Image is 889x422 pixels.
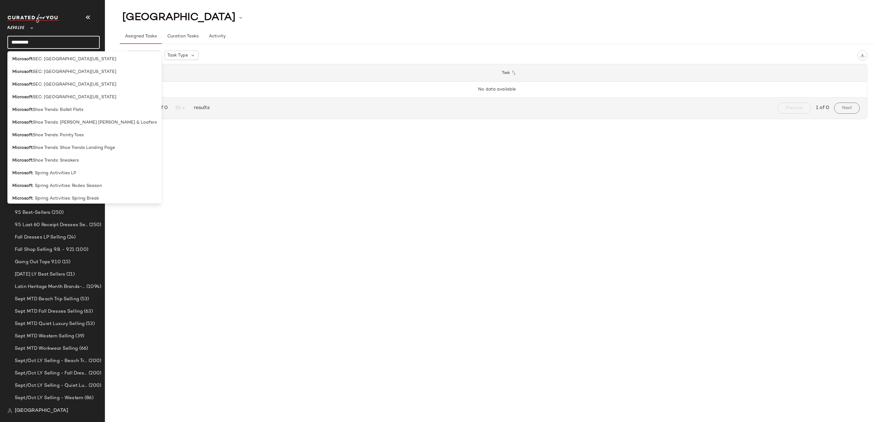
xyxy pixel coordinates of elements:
span: Revolve [7,21,24,32]
span: Sept MTD Western Selling [15,333,74,340]
b: Microsoft [12,56,33,62]
th: Curation [127,64,497,82]
span: SEC: [GEOGRAPHIC_DATA][US_STATE] [33,69,116,75]
span: Shoe Trends: [PERSON_NAME] [PERSON_NAME] & Loafers [33,119,157,126]
span: 1 of 0 [816,104,829,112]
span: (24) [66,234,76,241]
b: Microsoft [12,94,33,100]
b: Microsoft [12,157,33,164]
span: SEC: [GEOGRAPHIC_DATA][US_STATE] [33,56,116,62]
span: (66) [78,345,88,352]
span: (21) [65,271,75,278]
b: Microsoft [12,69,33,75]
span: : Spring Activities LP [33,170,76,176]
span: Shoe Trends: Shoe Trends Landing Page [33,145,115,151]
span: Sept/Oct LY Selling - Quiet Luxe [15,382,87,389]
span: Next [842,106,852,111]
span: (86) [83,395,94,402]
span: Sept MTD Beach Trip Selling [15,296,79,303]
b: Microsoft [12,145,33,151]
span: Task Type [167,52,188,59]
td: No data available [127,82,867,98]
b: Microsoft [12,183,33,189]
span: (200) [87,357,101,365]
b: Microsoft [12,119,33,126]
span: Shoe Trends: Ballet Flats [33,107,83,113]
span: Shoe Trends: Sneakers [33,157,79,164]
span: Going Out Tops 9.10 [15,259,61,266]
span: (15) [61,259,71,266]
button: Next [834,103,860,114]
span: Sept/Oct LY Selling - Fall Dresses [15,370,87,377]
span: Latin Heritage Month Brands- DO NOT DELETE [15,283,85,290]
span: (200) [87,382,101,389]
span: Fall Dresses LP Selling [15,234,66,241]
span: (39) [74,333,84,340]
span: 9.5 Last 60 Receipt Dresses Selling [15,222,88,229]
span: : Spring Activities: Rodeo Season [33,183,102,189]
span: : Spring Activities: Spring Break [33,195,99,202]
span: (250) [88,222,101,229]
span: (100) [74,246,88,253]
span: (250) [50,209,64,216]
span: Curation Tasks [167,34,198,39]
span: (53) [79,296,89,303]
b: Microsoft [12,132,33,138]
img: svg%3e [860,53,865,57]
span: Sept MTD Workwear Selling [15,345,78,352]
span: 9.5 Best-Sellers [15,209,50,216]
span: SEC: [GEOGRAPHIC_DATA][US_STATE] [33,81,116,88]
span: Activity [209,34,226,39]
img: cfy_white_logo.C9jOOHJF.svg [7,14,60,23]
span: Sept/Oct LY Selling - Beach Trip [15,357,87,365]
span: [GEOGRAPHIC_DATA] [15,407,68,415]
span: Sept/Oct LY Selling - Western [15,395,83,402]
span: Assigned Tasks [125,34,157,39]
span: (53) [85,320,95,327]
span: [DATE] LY Best Sellers [15,271,65,278]
b: Microsoft [12,81,33,88]
span: SEC: [GEOGRAPHIC_DATA][US_STATE] [33,94,116,100]
b: Microsoft [12,107,33,113]
span: Sept MTD Quiet Luxury Selling [15,320,85,327]
span: Fall Shop Selling 9.8. - 9.21 [15,246,74,253]
b: Microsoft [12,170,33,176]
b: Microsoft [12,195,33,202]
th: Task [497,64,867,82]
span: (1094) [85,283,101,290]
span: Sept MTD Fall Dresses Selling [15,308,83,315]
img: svg%3e [7,408,12,413]
span: (200) [87,370,101,377]
span: Shoe Trends: Pointy Toes [33,132,84,138]
span: (63) [83,308,93,315]
span: [GEOGRAPHIC_DATA] [122,12,236,23]
span: results [191,104,210,112]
